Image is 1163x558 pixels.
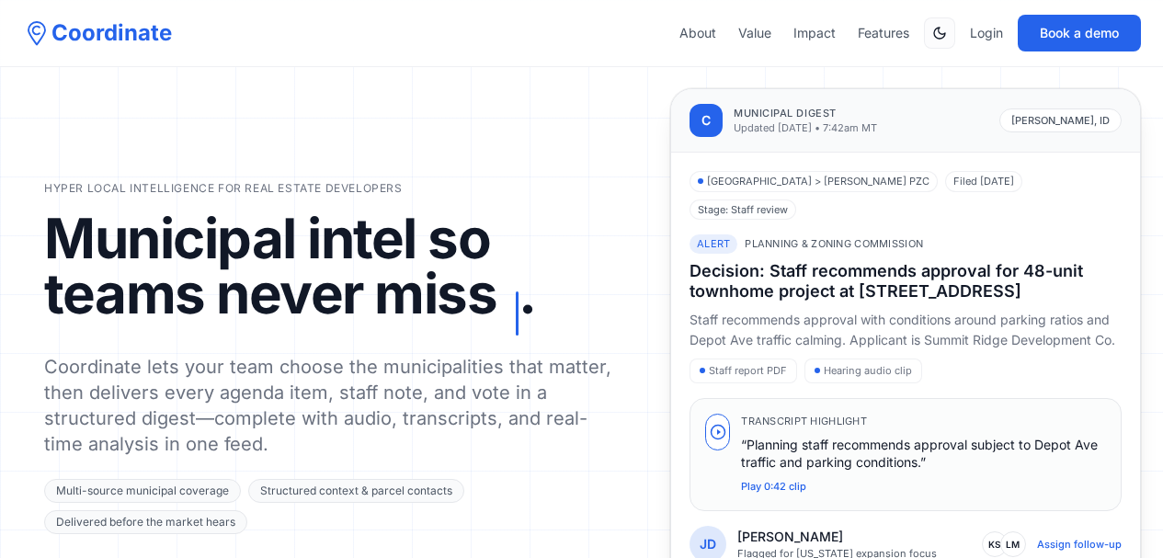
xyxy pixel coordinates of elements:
[690,310,1122,352] p: Staff recommends approval with conditions around parking ratios and Depot Ave traffic calming. Ap...
[804,359,922,383] span: Hearing audio clip
[22,18,172,48] a: Coordinate
[924,17,955,49] button: Switch to dark mode
[1018,15,1141,51] button: Book a demo
[690,171,938,192] span: [GEOGRAPHIC_DATA] > [PERSON_NAME] PZC
[248,479,464,503] span: Structured context & parcel contacts
[734,106,877,121] p: Municipal digest
[858,24,909,42] a: Features
[741,414,1106,429] p: Transcript highlight
[738,24,771,42] a: Value
[690,261,1122,302] h3: Decision: Staff recommends approval for 48-unit townhome project at [STREET_ADDRESS]
[741,479,806,495] button: Play 0:42 clip
[1037,537,1122,552] button: Assign follow-up
[741,436,1106,472] p: “Planning staff recommends approval subject to Depot Ave traffic and parking conditions.”
[679,24,716,42] a: About
[22,18,51,48] img: Coordinate
[734,120,877,136] p: Updated [DATE] • 7:42am MT
[970,24,1003,42] a: Login
[745,236,923,252] span: Planning & Zoning Commission
[737,528,937,546] p: [PERSON_NAME]
[44,181,624,196] p: Hyper local intelligence for real estate developers
[690,104,723,137] div: C
[44,510,247,534] span: Delivered before the market hears
[999,108,1122,133] span: [PERSON_NAME], ID
[690,359,797,383] span: Staff report PDF
[945,171,1022,192] span: Filed [DATE]
[690,199,796,221] span: Stage: Staff review
[44,354,624,457] p: Coordinate lets your team choose the municipalities that matter, then delivers every agenda item,...
[51,18,172,48] span: Coordinate
[44,211,624,336] h1: Municipal intel so teams never miss .
[1000,531,1026,557] span: LM
[690,234,737,254] span: Alert
[44,479,241,503] span: Multi-source municipal coverage
[982,531,1008,557] span: KS
[793,24,836,42] a: Impact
